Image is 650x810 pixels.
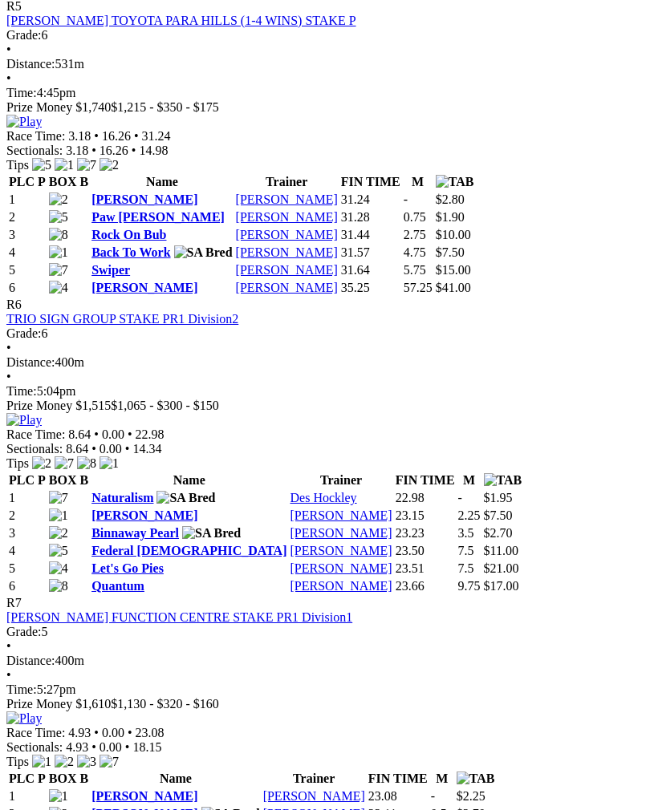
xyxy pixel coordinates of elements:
[484,491,513,504] span: $1.95
[91,281,197,294] a: [PERSON_NAME]
[32,158,51,172] img: 5
[132,144,136,157] span: •
[484,473,522,488] img: TAB
[49,228,68,242] img: 8
[6,610,352,624] a: [PERSON_NAME] FUNCTION CENTRE STAKE PR1 Division1
[6,625,42,638] span: Grade:
[6,682,644,697] div: 5:27pm
[91,174,233,190] th: Name
[8,561,47,577] td: 5
[139,144,168,157] span: 14.98
[6,14,356,27] a: [PERSON_NAME] TOYOTA PARA HILLS (1-4 WINS) STAKE P
[77,755,96,769] img: 3
[77,158,96,172] img: 7
[8,508,47,524] td: 2
[436,245,465,259] span: $7.50
[262,771,366,787] th: Trainer
[9,473,35,487] span: PLC
[55,755,74,769] img: 2
[49,473,77,487] span: BOX
[91,442,96,456] span: •
[100,442,122,456] span: 0.00
[49,544,68,558] img: 5
[132,740,161,754] span: 18.15
[458,579,481,593] text: 9.75
[404,245,426,259] text: 4.75
[49,192,68,207] img: 2
[436,281,471,294] span: $41.00
[6,57,55,71] span: Distance:
[91,789,197,803] a: [PERSON_NAME]
[403,174,433,190] th: M
[8,227,47,243] td: 3
[136,427,165,441] span: 22.98
[395,490,456,506] td: 22.98
[49,561,68,576] img: 4
[156,491,215,505] img: SA Bred
[49,579,68,593] img: 8
[290,491,357,504] a: Des Hockley
[66,144,88,157] span: 3.18
[6,697,644,711] div: Prize Money $1,610
[404,281,433,294] text: 57.25
[91,472,287,488] th: Name
[125,442,130,456] span: •
[6,100,644,115] div: Prize Money $1,740
[9,175,35,188] span: PLC
[125,740,130,754] span: •
[458,491,462,504] text: -
[66,442,88,456] span: 8.64
[91,561,164,575] a: Let's Go Pies
[6,654,644,668] div: 400m
[38,175,46,188] span: P
[91,491,153,504] a: Naturalism
[49,263,68,277] img: 7
[457,789,485,803] span: $2.25
[6,312,238,326] a: TRIO SIGN GROUP STAKE PR1 Division2
[49,245,68,260] img: 1
[6,370,11,383] span: •
[32,755,51,769] img: 1
[91,579,144,593] a: Quantum
[6,71,11,85] span: •
[6,298,22,311] span: R6
[91,144,96,157] span: •
[340,174,401,190] th: FIN TIME
[38,772,46,785] span: P
[134,129,139,143] span: •
[8,525,47,541] td: 3
[236,210,338,224] a: [PERSON_NAME]
[484,526,513,540] span: $2.70
[91,526,179,540] a: Binnaway Pearl
[436,210,465,224] span: $1.90
[458,526,474,540] text: 3.5
[484,544,518,557] span: $11.00
[111,399,219,412] span: $1,065 - $300 - $150
[6,355,644,370] div: 400m
[6,326,644,341] div: 6
[91,245,170,259] a: Back To Work
[102,726,124,739] span: 0.00
[290,526,392,540] a: [PERSON_NAME]
[91,192,197,206] a: [PERSON_NAME]
[8,209,47,225] td: 2
[6,129,65,143] span: Race Time:
[236,263,338,277] a: [PERSON_NAME]
[6,682,37,696] span: Time:
[132,442,161,456] span: 14.34
[91,771,261,787] th: Name
[6,384,37,398] span: Time:
[6,57,644,71] div: 531m
[436,175,474,189] img: TAB
[6,341,11,354] span: •
[6,43,11,56] span: •
[6,28,644,43] div: 6
[6,740,63,754] span: Sectionals:
[395,578,456,594] td: 23.66
[457,772,495,786] img: TAB
[431,789,435,803] text: -
[94,427,99,441] span: •
[236,192,338,206] a: [PERSON_NAME]
[9,772,35,785] span: PLC
[404,228,426,241] text: 2.75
